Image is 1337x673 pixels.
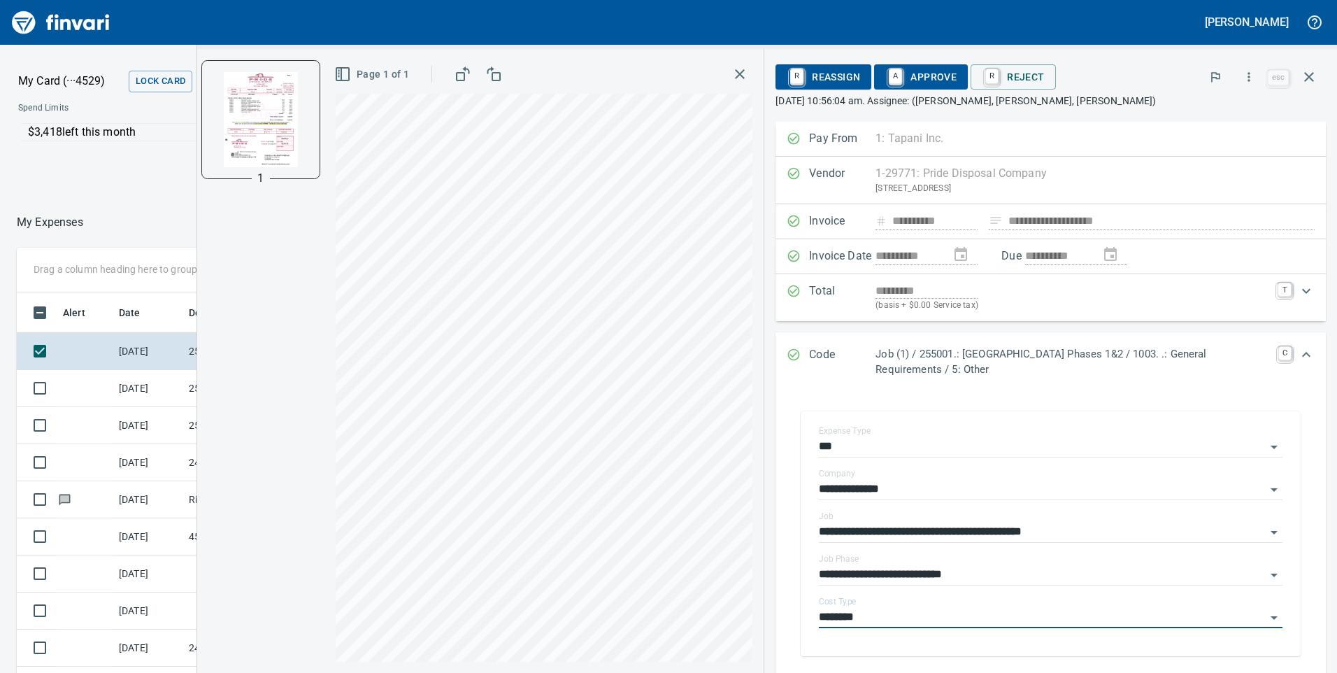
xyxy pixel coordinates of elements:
label: Job [819,512,834,520]
div: Expand [775,332,1326,392]
span: Reassign [787,65,860,89]
p: Drag a column heading here to group the table [34,262,238,276]
td: [DATE] [113,370,183,407]
button: Open [1264,608,1284,628]
p: $3,418 left this month [28,124,466,141]
span: Alert [63,304,85,321]
p: My Expenses [17,214,83,231]
td: [DATE] [113,593,183,630]
span: Description [189,304,259,321]
img: Page 1 [213,72,308,167]
a: A [889,69,902,84]
label: Company [819,469,855,478]
span: Date [119,304,141,321]
span: Description [189,304,241,321]
p: My Card (···4529) [18,73,123,90]
a: T [1278,283,1292,297]
td: [DATE] [113,407,183,444]
nav: breadcrumb [17,214,83,231]
button: RReject [971,64,1055,90]
span: Reject [982,65,1044,89]
label: Job Phase [819,555,859,563]
a: R [985,69,999,84]
img: Finvari [8,6,113,39]
td: 241503 [183,630,309,667]
td: [DATE] [113,630,183,667]
span: Spend Limits [18,101,271,115]
button: [PERSON_NAME] [1201,11,1292,33]
span: Close invoice [1264,60,1326,94]
button: RReassign [775,64,871,90]
p: Job (1) / 255001.: [GEOGRAPHIC_DATA] Phases 1&2 / 1003. .: General Requirements / 5: Other [875,346,1270,378]
p: Code [809,346,875,378]
td: [DATE] [113,555,183,593]
span: Page 1 of 1 [337,66,409,83]
a: R [790,69,803,84]
button: Page 1 of 1 [331,62,415,87]
td: 255001 ACCT 02097215 [183,333,309,370]
td: 244015 [183,444,309,481]
td: 4500.65 [183,518,309,555]
p: Online allowed [7,141,476,155]
a: C [1278,346,1292,360]
label: Cost Type [819,597,857,606]
p: (basis + $0.00 Service tax) [875,299,1269,313]
button: Open [1264,437,1284,457]
td: 255001 [183,407,309,444]
span: Alert [63,304,103,321]
button: Open [1264,480,1284,500]
td: Rivershore Bar And Gri [US_STATE][GEOGRAPHIC_DATA] OR [183,481,309,518]
td: [DATE] [113,333,183,370]
p: [DATE] 10:56:04 am. Assignee: ([PERSON_NAME], [PERSON_NAME], [PERSON_NAME]) [775,94,1326,108]
button: AApprove [874,64,968,90]
label: Expense Type [819,427,871,435]
a: esc [1268,70,1289,85]
td: 255001 [183,370,309,407]
button: More [1234,62,1264,92]
button: Open [1264,565,1284,585]
span: Date [119,304,159,321]
span: Lock Card [136,73,185,90]
button: Flag [1200,62,1231,92]
h5: [PERSON_NAME] [1205,15,1289,29]
td: [DATE] [113,481,183,518]
td: [DATE] [113,518,183,555]
p: Total [809,283,875,313]
td: [DATE] [113,444,183,481]
button: Open [1264,523,1284,542]
span: Has messages [57,495,72,504]
span: Approve [885,65,957,89]
button: Lock Card [129,71,192,92]
div: Expand [775,274,1326,321]
p: 1 [257,170,264,187]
